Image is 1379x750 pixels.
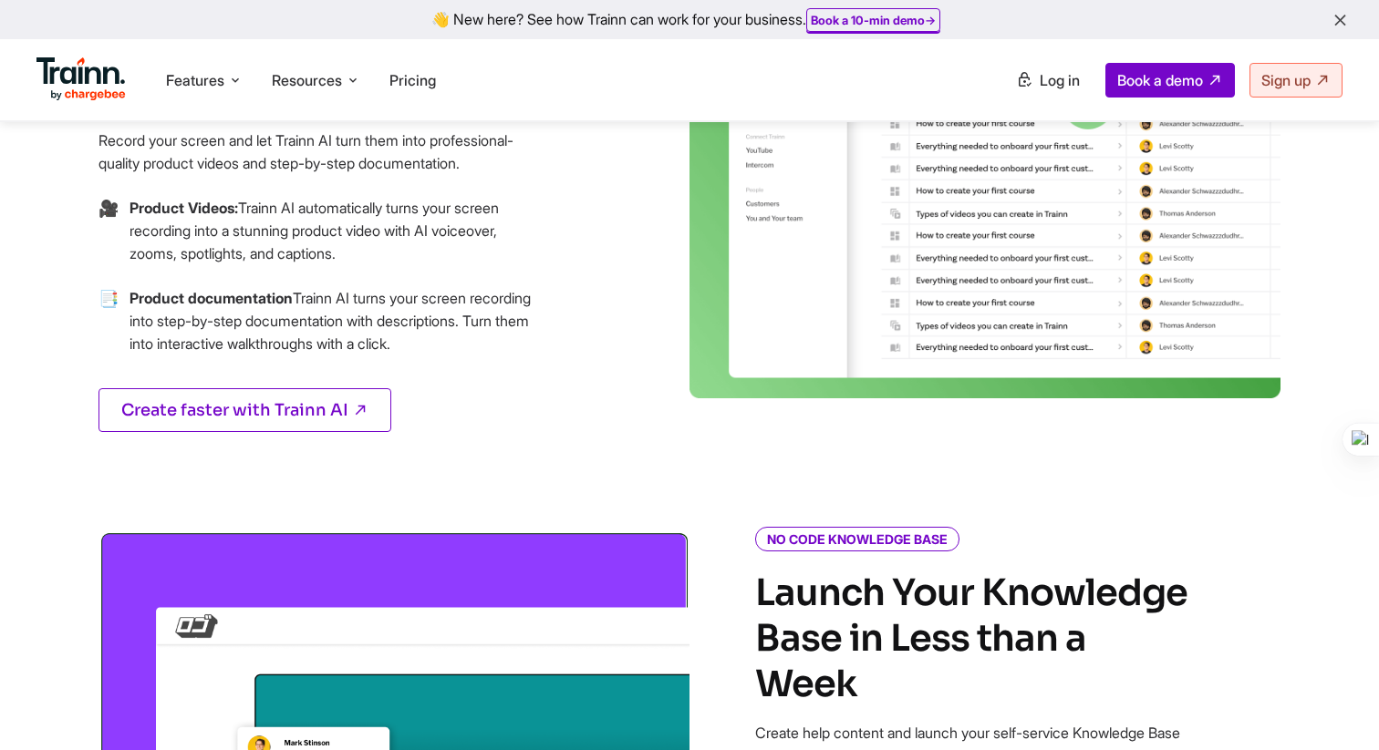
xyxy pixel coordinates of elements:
[130,199,238,217] b: Product Videos:
[1249,63,1343,98] a: Sign up
[130,287,536,355] p: Trainn AI turns your screen recording into step-by-step documentation with descriptions. Turn the...
[130,289,293,307] b: Product documentation
[1005,64,1091,97] a: Log in
[1105,63,1235,98] a: Book a demo
[166,70,224,90] span: Features
[1261,71,1311,89] span: Sign up
[11,11,1368,28] div: 👋 New here? See how Trainn can work for your business.
[811,13,925,27] b: Book a 10-min demo
[36,57,126,101] img: Trainn Logo
[1288,663,1379,750] iframe: Chat Widget
[755,570,1193,707] h4: Launch Your Knowledge Base in Less than a Week
[98,197,119,287] span: →
[98,287,119,377] span: →
[130,197,536,265] p: Trainn AI automatically turns your screen recording into a stunning product video with AI voiceov...
[811,13,936,27] a: Book a 10-min demo→
[1117,71,1203,89] span: Book a demo
[98,388,391,432] a: Create faster with Trainn AI
[1040,71,1080,89] span: Log in
[272,70,342,90] span: Resources
[98,129,536,175] p: Record your screen and let Trainn AI turn them into professional-quality product videos and step-...
[389,71,436,89] a: Pricing
[755,527,959,551] i: NO CODE KNOWLEDGE BASE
